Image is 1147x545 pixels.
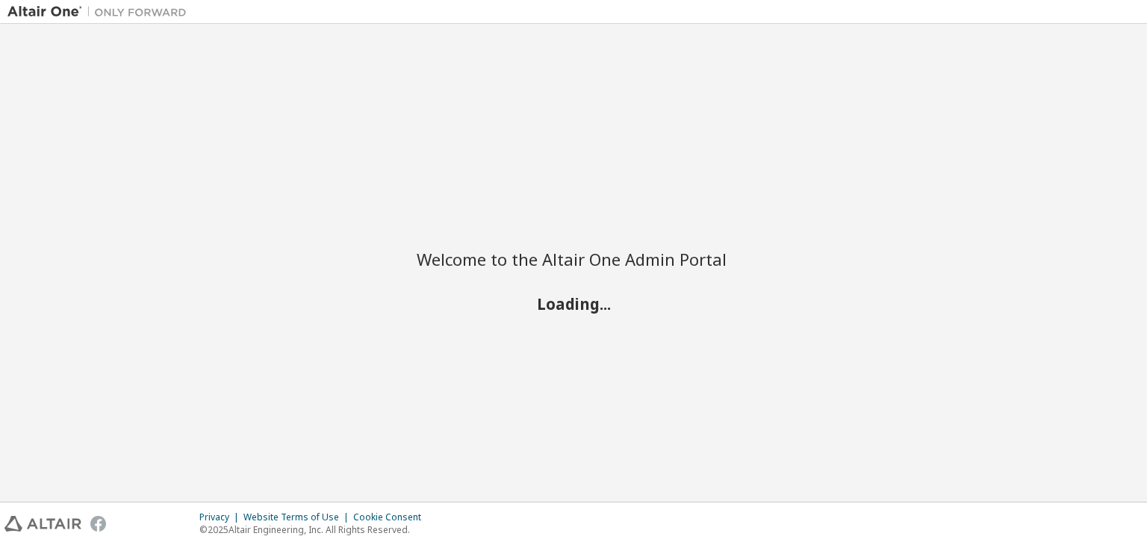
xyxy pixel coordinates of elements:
img: altair_logo.svg [4,516,81,532]
div: Privacy [199,511,243,523]
img: facebook.svg [90,516,106,532]
img: Altair One [7,4,194,19]
h2: Loading... [417,294,730,314]
div: Website Terms of Use [243,511,353,523]
p: © 2025 Altair Engineering, Inc. All Rights Reserved. [199,523,430,536]
div: Cookie Consent [353,511,430,523]
h2: Welcome to the Altair One Admin Portal [417,249,730,270]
